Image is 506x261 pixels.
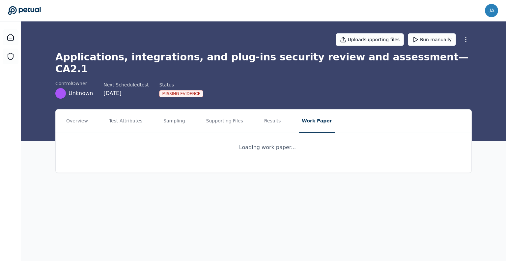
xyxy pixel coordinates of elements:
[3,29,18,45] a: Dashboard
[262,110,284,133] button: Results
[299,110,334,133] button: Work Paper
[103,82,149,88] div: Next Scheduled test
[231,145,237,150] img: Logo
[3,49,18,64] a: SOC
[159,82,203,88] div: Status
[69,89,93,97] span: Unknown
[161,110,188,133] button: Sampling
[159,90,203,97] div: Missing Evidence
[56,110,471,133] nav: Tabs
[106,110,145,133] button: Test Attributes
[485,4,498,17] img: jaysen.wibowo@workday.com
[204,110,246,133] button: Supporting Files
[103,89,149,97] div: [DATE]
[336,33,404,46] button: Uploadsupporting files
[231,144,296,151] div: Loading work paper...
[460,34,472,46] button: More Options
[64,110,91,133] button: Overview
[408,33,456,46] button: Run manually
[8,6,41,15] a: Go to Dashboard
[55,80,93,87] div: control Owner
[55,51,472,75] h1: Applications, integrations, and plug-ins security review and assessment — CA2.1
